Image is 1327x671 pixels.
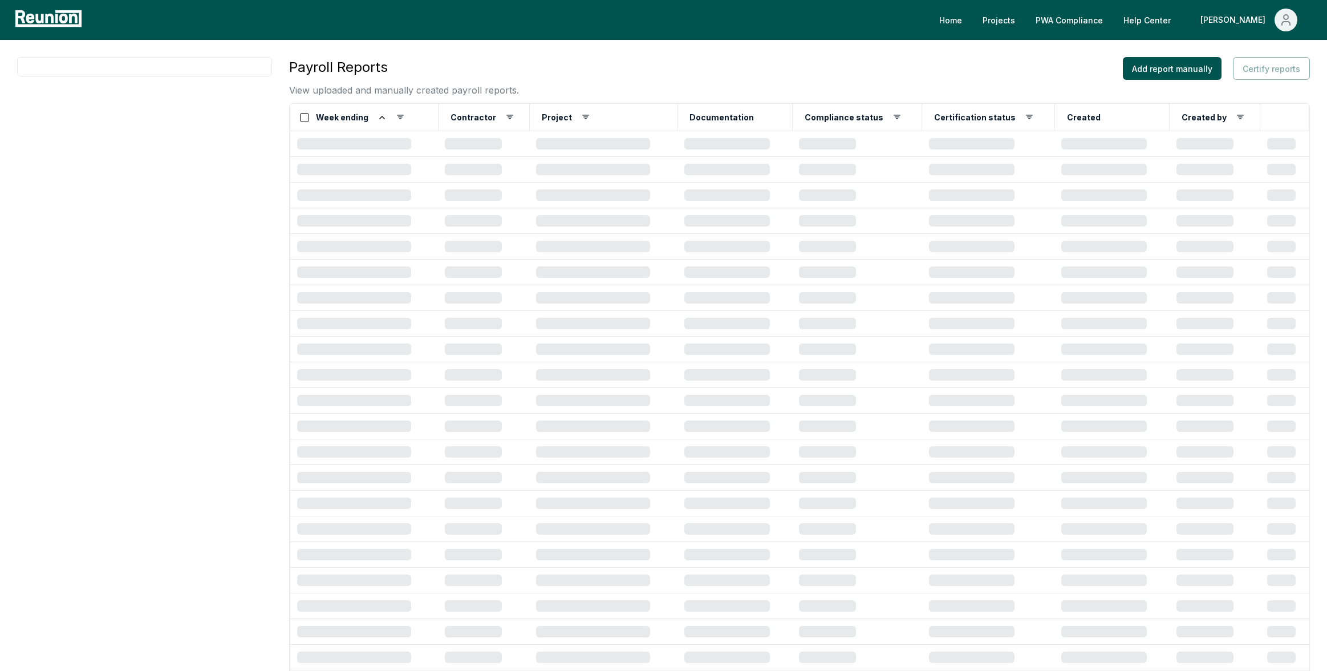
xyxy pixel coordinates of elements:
[1114,9,1180,31] a: Help Center
[930,9,1316,31] nav: Main
[1026,9,1112,31] a: PWA Compliance
[1191,9,1306,31] button: [PERSON_NAME]
[930,9,971,31] a: Home
[1123,57,1222,80] button: Add report manually
[314,106,389,129] button: Week ending
[1065,106,1103,129] button: Created
[973,9,1024,31] a: Projects
[1179,106,1229,129] button: Created by
[1200,9,1270,31] div: [PERSON_NAME]
[289,83,519,97] p: View uploaded and manually created payroll reports.
[539,106,574,129] button: Project
[932,106,1018,129] button: Certification status
[687,106,756,129] button: Documentation
[289,57,519,78] h3: Payroll Reports
[448,106,498,129] button: Contractor
[802,106,886,129] button: Compliance status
